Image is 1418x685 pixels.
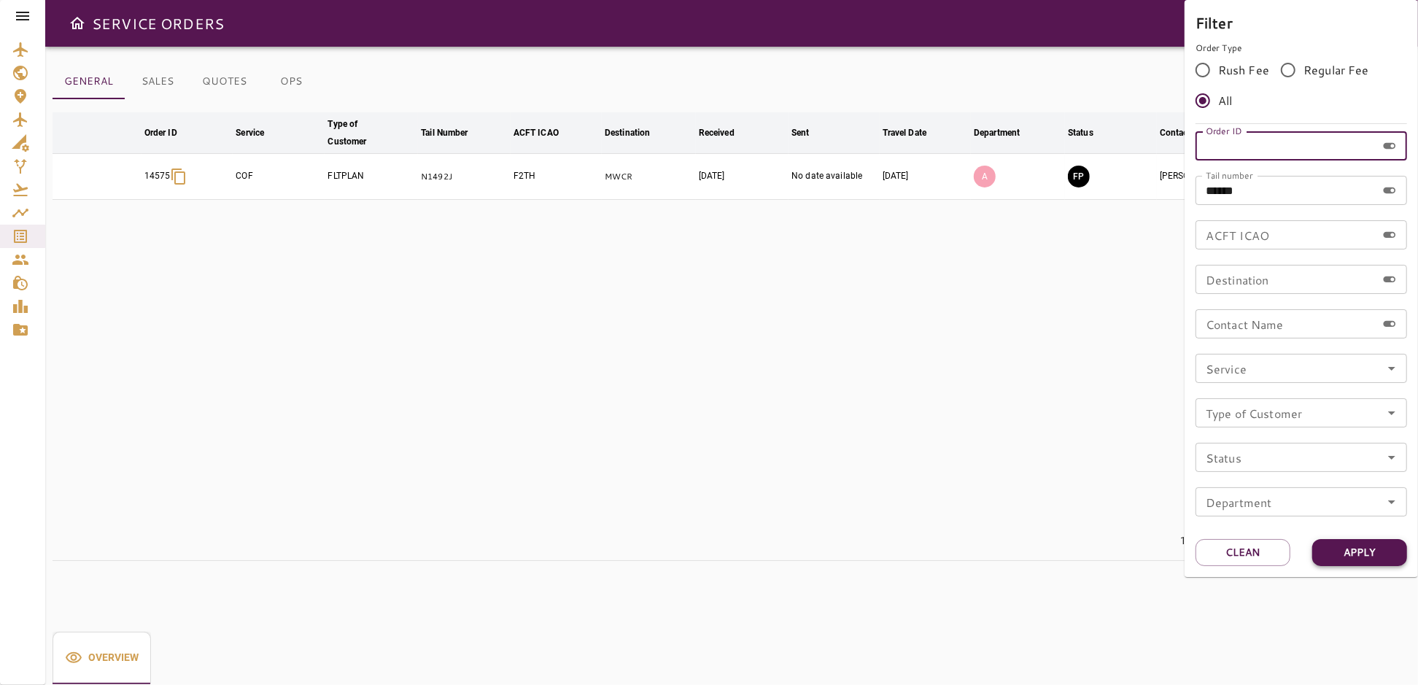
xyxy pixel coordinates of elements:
[1382,403,1402,423] button: Open
[1312,539,1407,566] button: Apply
[1206,125,1242,137] label: Order ID
[1196,55,1407,116] div: rushFeeOrder
[1196,42,1407,55] p: Order Type
[1218,61,1269,79] span: Rush Fee
[1382,358,1402,379] button: Open
[1206,169,1253,182] label: Tail number
[1196,11,1407,34] h6: Filter
[1218,92,1232,109] span: All
[1196,539,1290,566] button: Clean
[1303,61,1369,79] span: Regular Fee
[1382,492,1402,512] button: Open
[1382,447,1402,468] button: Open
